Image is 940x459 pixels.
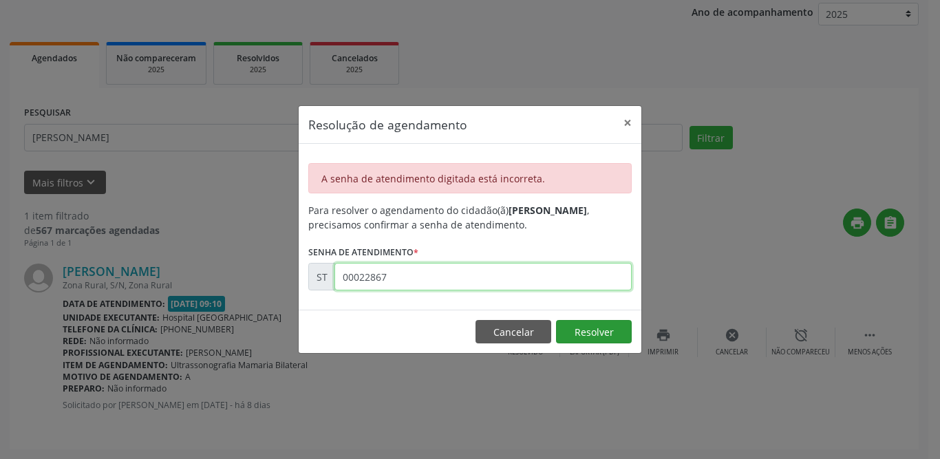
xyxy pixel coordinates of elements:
label: Senha de atendimento [308,242,418,263]
button: Resolver [556,320,632,343]
div: ST [308,263,335,290]
div: Para resolver o agendamento do cidadão(ã) , precisamos confirmar a senha de atendimento. [308,203,632,232]
b: [PERSON_NAME] [509,204,587,217]
div: A senha de atendimento digitada está incorreta. [308,163,632,193]
h5: Resolução de agendamento [308,116,467,134]
button: Cancelar [476,320,551,343]
button: Close [614,106,641,140]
